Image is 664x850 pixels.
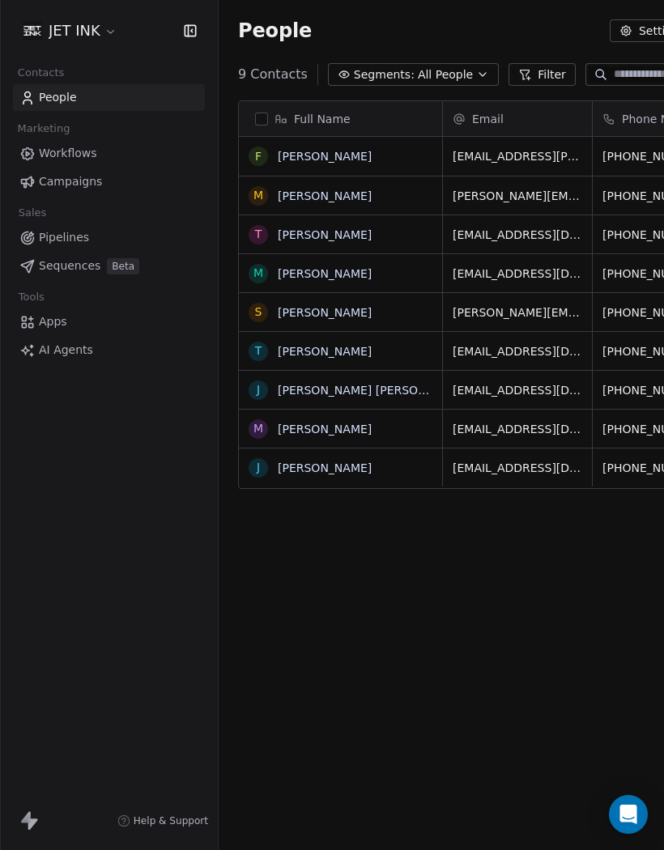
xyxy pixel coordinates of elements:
[239,101,442,136] div: Full Name
[23,21,42,40] img: JET%20INK%20Metal.png
[238,65,308,84] span: 9 Contacts
[11,201,53,225] span: Sales
[39,313,67,330] span: Apps
[278,228,372,241] a: [PERSON_NAME]
[49,20,100,41] span: JET INK
[255,148,262,165] div: F
[13,168,205,195] a: Campaigns
[294,111,351,127] span: Full Name
[107,258,139,274] span: Beta
[238,19,312,43] span: People
[278,267,372,280] a: [PERSON_NAME]
[453,148,582,164] span: [EMAIL_ADDRESS][PERSON_NAME][DOMAIN_NAME]
[257,459,260,476] div: J
[278,150,372,163] a: [PERSON_NAME]
[253,420,263,437] div: M
[453,227,582,243] span: [EMAIL_ADDRESS][DOMAIN_NAME]
[39,257,100,274] span: Sequences
[418,66,473,83] span: All People
[453,188,582,204] span: [PERSON_NAME][EMAIL_ADDRESS][DOMAIN_NAME]
[13,224,205,251] a: Pipelines
[13,337,205,363] a: AI Agents
[11,117,77,141] span: Marketing
[13,253,205,279] a: SequencesBeta
[255,342,262,359] div: T
[453,343,582,359] span: [EMAIL_ADDRESS][DOMAIN_NAME]
[278,306,372,319] a: [PERSON_NAME]
[253,187,263,204] div: M
[11,61,71,85] span: Contacts
[13,308,205,335] a: Apps
[39,229,89,246] span: Pipelines
[39,173,102,190] span: Campaigns
[278,345,372,358] a: [PERSON_NAME]
[257,381,260,398] div: J
[278,189,372,202] a: [PERSON_NAME]
[453,382,582,398] span: [EMAIL_ADDRESS][DOMAIN_NAME]
[278,461,372,474] a: [PERSON_NAME]
[13,84,205,111] a: People
[39,145,97,162] span: Workflows
[354,66,415,83] span: Segments:
[19,17,121,45] button: JET INK
[39,89,77,106] span: People
[453,266,582,282] span: [EMAIL_ADDRESS][DOMAIN_NAME]
[11,285,51,309] span: Tools
[278,423,372,436] a: [PERSON_NAME]
[255,304,262,321] div: S
[255,226,262,243] div: T
[39,342,93,359] span: AI Agents
[278,384,470,397] a: [PERSON_NAME] [PERSON_NAME]
[453,460,582,476] span: [EMAIL_ADDRESS][DOMAIN_NAME]
[443,101,592,136] div: Email
[472,111,504,127] span: Email
[13,140,205,167] a: Workflows
[253,265,263,282] div: M
[117,814,208,827] a: Help & Support
[453,304,582,321] span: [PERSON_NAME][EMAIL_ADDRESS][DOMAIN_NAME]
[509,63,576,86] button: Filter
[453,421,582,437] span: [EMAIL_ADDRESS][DOMAIN_NAME]
[609,795,648,834] div: Open Intercom Messenger
[134,814,208,827] span: Help & Support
